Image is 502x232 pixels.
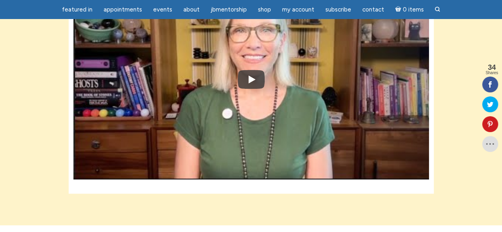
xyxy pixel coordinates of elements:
a: My Account [277,2,319,17]
a: About [179,2,204,17]
span: Shop [258,6,271,13]
i: Cart [395,6,403,13]
span: featured in [62,6,92,13]
span: About [183,6,200,13]
a: Subscribe [321,2,356,17]
span: 0 items [402,7,423,13]
span: 34 [485,64,498,71]
span: Subscribe [325,6,351,13]
span: Events [153,6,172,13]
a: featured in [57,2,97,17]
a: JBMentorship [206,2,252,17]
a: Appointments [99,2,147,17]
span: JBMentorship [211,6,247,13]
span: Shares [485,71,498,75]
span: Appointments [104,6,142,13]
a: Shop [253,2,276,17]
span: My Account [282,6,314,13]
a: Cart0 items [390,1,429,17]
a: Events [148,2,177,17]
span: Contact [362,6,384,13]
a: Contact [358,2,389,17]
